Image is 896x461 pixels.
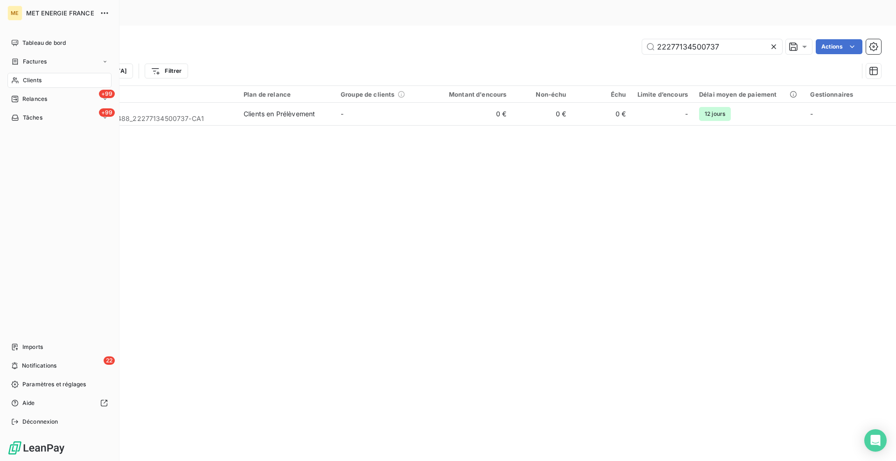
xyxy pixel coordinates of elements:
[699,107,731,121] span: 12 jours
[64,114,232,123] span: METFRA000003488_22277134500737-CA1
[578,91,626,98] div: Échu
[99,90,115,98] span: +99
[432,103,512,125] td: 0 €
[864,429,887,452] div: Open Intercom Messenger
[699,91,799,98] div: Délai moyen de paiement
[810,91,896,98] div: Gestionnaires
[438,91,507,98] div: Montant d'encours
[22,343,43,351] span: Imports
[23,113,42,122] span: Tâches
[23,57,47,66] span: Factures
[22,362,56,370] span: Notifications
[816,39,862,54] button: Actions
[22,399,35,407] span: Aide
[145,64,188,78] button: Filtrer
[22,39,66,47] span: Tableau de bord
[23,76,42,85] span: Clients
[518,91,567,98] div: Non-échu
[244,109,315,119] div: Clients en Prélèvement
[810,110,813,118] span: -
[99,108,115,117] span: +99
[7,396,112,411] a: Aide
[104,356,115,365] span: 22
[637,91,688,98] div: Limite d’encours
[7,440,65,455] img: Logo LeanPay
[244,91,329,98] div: Plan de relance
[341,91,395,98] span: Groupe de clients
[22,418,58,426] span: Déconnexion
[572,103,632,125] td: 0 €
[22,380,86,389] span: Paramètres et réglages
[685,109,688,119] span: -
[512,103,572,125] td: 0 €
[22,95,47,103] span: Relances
[341,110,343,118] span: -
[642,39,782,54] input: Rechercher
